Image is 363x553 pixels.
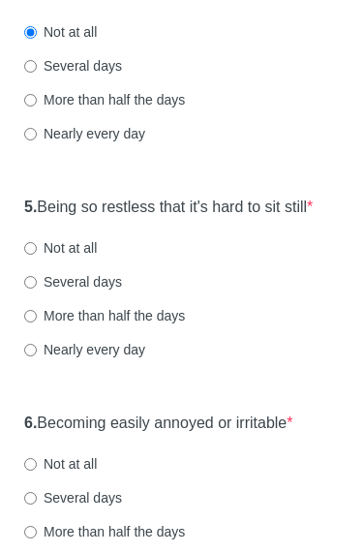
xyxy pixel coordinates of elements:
strong: 6. [24,415,37,432]
label: More than half the days [24,91,185,110]
input: Several days [24,61,37,74]
label: Several days [24,273,122,292]
input: Several days [24,277,37,290]
input: More than half the days [24,95,37,108]
input: Not at all [24,243,37,256]
label: Becoming easily annoyed or irritable [24,414,293,436]
label: Being so restless that it's hard to sit still [24,198,313,220]
label: Nearly every day [24,125,145,144]
input: More than half the days [24,527,37,539]
label: Several days [24,57,122,77]
label: More than half the days [24,307,185,326]
input: More than half the days [24,311,37,323]
input: Several days [24,493,37,506]
label: Nearly every day [24,341,145,360]
input: Not at all [24,27,37,40]
input: Nearly every day [24,129,37,141]
input: Not at all [24,459,37,472]
input: Nearly every day [24,345,37,357]
label: More than half the days [24,523,185,542]
label: Several days [24,489,122,508]
label: Not at all [24,455,97,475]
strong: 5. [24,200,37,216]
label: Not at all [24,239,97,259]
label: Not at all [24,23,97,43]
